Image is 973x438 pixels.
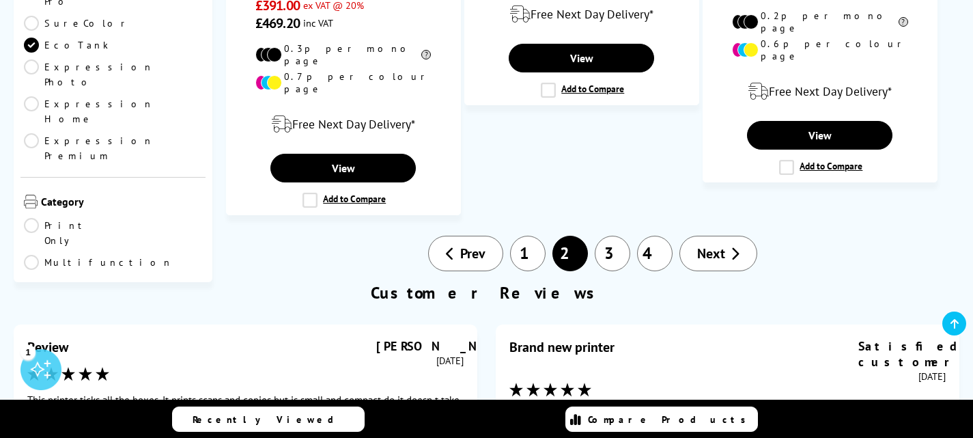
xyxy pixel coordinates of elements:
[20,344,36,359] div: 1
[193,413,348,426] span: Recently Viewed
[376,338,464,354] div: [PERSON_NAME]
[24,38,113,53] a: EcoTank
[710,72,930,111] div: modal_delivery
[637,236,673,271] a: 4
[24,218,113,248] a: Print Only
[255,42,431,67] li: 0.3p per mono page
[509,338,615,356] div: Brand new printer
[41,195,202,211] span: Category
[588,413,753,426] span: Compare Products
[732,10,907,34] li: 0.2p per mono page
[302,193,386,208] label: Add to Compare
[24,96,154,126] a: Expression Home
[234,105,453,143] div: modal_delivery
[255,70,431,95] li: 0.7p per colour page
[24,16,130,31] a: SureColor
[732,38,907,62] li: 0.6p per colour page
[779,160,862,175] label: Add to Compare
[270,154,416,182] a: View
[303,16,333,29] span: inc VAT
[428,236,503,271] a: Prev
[27,394,464,433] div: This printer ticks all the boxes. It prints scans and copies but is small and compact do it doesn...
[679,236,757,271] a: Next
[565,407,758,432] a: Compare Products
[697,245,725,262] span: Next
[24,59,154,90] a: Expression Photo
[747,121,892,150] a: View
[24,195,38,208] img: Category
[436,354,464,367] time: [DATE]
[595,236,630,271] a: 3
[7,282,966,303] h2: Customer Reviews
[858,338,946,370] div: Satisfied customer
[509,44,654,72] a: View
[255,14,300,32] span: £469.20
[24,255,173,270] a: Multifunction
[24,133,154,163] a: Expression Premium
[460,245,485,262] span: Prev
[541,83,624,98] label: Add to Compare
[172,407,365,432] a: Recently Viewed
[918,370,946,383] time: [DATE]
[27,338,68,356] div: Review
[510,236,546,271] a: 1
